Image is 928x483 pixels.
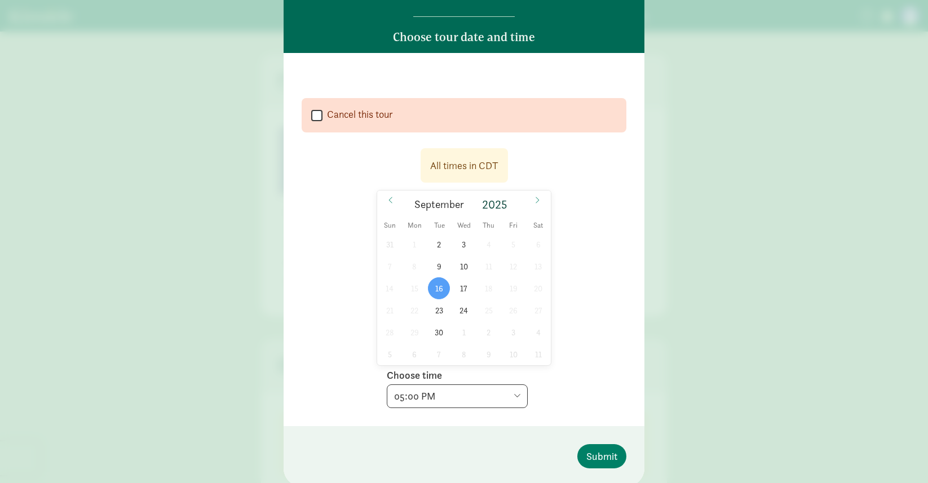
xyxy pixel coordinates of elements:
span: October 1, 2025 [453,321,475,343]
span: September 16, 2025 [428,277,450,299]
span: Wed [452,222,476,229]
span: September 17, 2025 [453,277,475,299]
span: Sun [377,222,402,229]
span: September 9, 2025 [428,255,450,277]
span: September 10, 2025 [453,255,475,277]
span: Mon [402,222,427,229]
span: Thu [476,222,501,229]
span: September 2, 2025 [428,233,450,255]
span: September 3, 2025 [453,233,475,255]
span: September 30, 2025 [428,321,450,343]
span: September 23, 2025 [428,299,450,321]
h5: Choose tour date and time [393,30,535,44]
span: Sat [526,222,551,229]
button: Submit [577,444,626,468]
span: September 24, 2025 [453,299,475,321]
label: Choose time [387,369,442,382]
div: All times in CDT [430,158,498,173]
span: September [414,200,464,210]
label: Cancel this tour [322,108,393,121]
span: Tue [427,222,452,229]
span: Submit [586,449,617,464]
span: Fri [501,222,526,229]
